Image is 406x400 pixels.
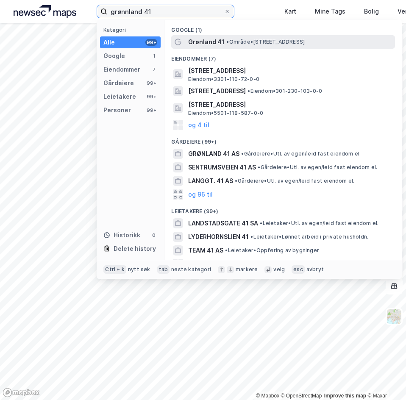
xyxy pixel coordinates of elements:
div: velg [273,266,285,273]
div: 99+ [145,93,157,100]
div: Historikk [103,230,140,240]
div: 1 [150,53,157,59]
span: SENTRUMSVEIEN 41 AS [188,162,256,172]
a: Mapbox [256,393,279,399]
div: markere [236,266,258,273]
span: • [250,233,253,240]
iframe: Chat Widget [364,359,406,400]
div: 0 [150,232,157,239]
div: Leietakere [103,92,136,102]
span: Område • [STREET_ADDRESS] [226,39,305,45]
input: Søk på adresse, matrikkel, gårdeiere, leietakere eller personer [107,5,224,18]
span: • [260,220,262,226]
span: TEAM 41 AS [188,245,223,256]
div: Eiendommer (7) [164,49,402,64]
span: [STREET_ADDRESS] [188,86,246,96]
span: LYDERHORNSLIEN 41 [188,232,249,242]
button: og 96 til [188,189,213,200]
div: Kart [284,6,296,17]
div: Leietakere (99+) [164,201,402,217]
div: Google [103,51,125,61]
button: og 96 til [188,259,213,269]
div: Bolig [364,6,379,17]
span: Gårdeiere • Utl. av egen/leid fast eiendom el. [235,178,354,184]
div: Delete history [114,244,156,254]
span: Gårdeiere • Utl. av egen/leid fast eiendom el. [258,164,377,171]
button: og 4 til [188,120,209,130]
div: Mine Tags [315,6,345,17]
div: Gårdeiere (99+) [164,132,402,147]
span: [STREET_ADDRESS] [188,100,392,110]
span: LANGGT. 41 AS [188,176,233,186]
span: Leietaker • Utl. av egen/leid fast eiendom el. [260,220,378,227]
span: Eiendom • 301-230-103-0-0 [247,88,322,94]
a: Mapbox homepage [3,388,40,397]
span: Grønland 41 [188,37,225,47]
span: GRØNLAND 41 AS [188,149,239,159]
a: Improve this map [324,393,366,399]
div: nytt søk [128,266,150,273]
a: OpenStreetMap [281,393,322,399]
span: Eiendom • 5501-118-587-0-0 [188,110,263,117]
div: esc [292,265,305,274]
div: avbryt [306,266,324,273]
span: LANDSTADSGATE 41 SA [188,218,258,228]
span: • [235,178,237,184]
div: 99+ [145,80,157,86]
div: Eiendommer [103,64,140,75]
span: • [247,88,250,94]
div: neste kategori [171,266,211,273]
div: 99+ [145,107,157,114]
span: • [241,150,244,157]
span: Leietaker • Lønnet arbeid i private husholdn. [250,233,368,240]
div: 99+ [145,39,157,46]
span: • [258,164,260,170]
span: Gårdeiere • Utl. av egen/leid fast eiendom el. [241,150,361,157]
div: 7 [150,66,157,73]
span: Eiendom • 3301-110-72-0-0 [188,76,259,83]
span: • [225,247,228,253]
div: Ctrl + k [103,265,126,274]
div: Gårdeiere [103,78,134,88]
div: Personer [103,105,131,115]
span: • [226,39,229,45]
div: Kontrollprogram for chat [364,359,406,400]
div: tab [157,265,170,274]
div: Google (1) [164,20,402,35]
span: Leietaker • Oppføring av bygninger [225,247,319,254]
div: Kategori [103,27,161,33]
img: Z [386,308,402,325]
span: [STREET_ADDRESS] [188,66,392,76]
img: logo.a4113a55bc3d86da70a041830d287a7e.svg [14,5,76,18]
div: Alle [103,37,115,47]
